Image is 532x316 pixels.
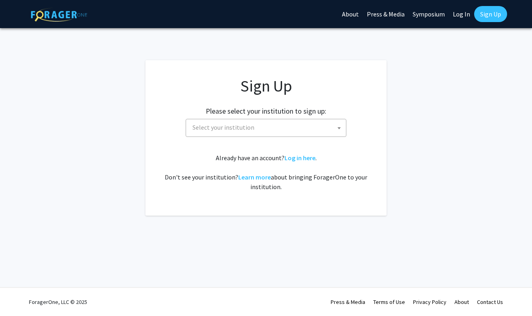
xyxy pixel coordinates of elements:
h2: Please select your institution to sign up: [206,107,326,116]
a: Contact Us [477,298,503,306]
a: Terms of Use [373,298,405,306]
a: Privacy Policy [413,298,446,306]
span: Select your institution [186,119,346,137]
img: ForagerOne Logo [31,8,87,22]
div: ForagerOne, LLC © 2025 [29,288,87,316]
span: Select your institution [192,123,254,131]
span: Select your institution [189,119,346,136]
a: About [454,298,469,306]
div: Already have an account? . Don't see your institution? about bringing ForagerOne to your institut... [162,153,370,192]
a: Log in here [284,154,315,162]
a: Learn more about bringing ForagerOne to your institution [238,173,271,181]
a: Press & Media [331,298,365,306]
a: Sign Up [474,6,507,22]
h1: Sign Up [162,76,370,96]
